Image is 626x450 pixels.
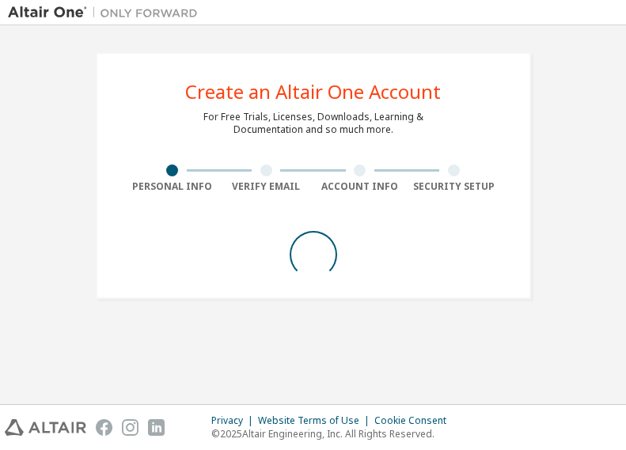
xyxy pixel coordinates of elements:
p: © 2025 Altair Engineering, Inc. All Rights Reserved. [211,427,456,441]
div: For Free Trials, Licenses, Downloads, Learning & Documentation and so much more. [203,111,423,136]
div: Cookie Consent [374,414,456,427]
div: Verify Email [219,180,313,193]
div: Security Setup [407,180,501,193]
div: Personal Info [126,180,220,193]
img: facebook.svg [96,419,112,436]
img: instagram.svg [122,419,138,436]
img: Altair One [8,5,206,21]
div: Account Info [313,180,408,193]
div: Create an Altair One Account [185,82,441,101]
div: Privacy [211,414,258,427]
img: altair_logo.svg [5,419,86,436]
div: Website Terms of Use [258,414,374,427]
img: linkedin.svg [148,419,165,436]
